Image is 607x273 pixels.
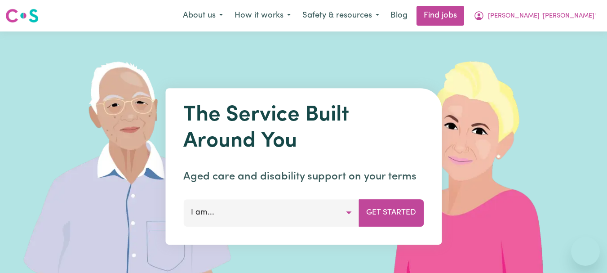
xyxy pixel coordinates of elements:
span: [PERSON_NAME] '[PERSON_NAME]' [488,11,596,21]
h1: The Service Built Around You [183,103,424,154]
button: Safety & resources [297,6,385,25]
a: Find jobs [416,6,464,26]
p: Aged care and disability support on your terms [183,169,424,185]
button: About us [177,6,229,25]
button: Get Started [359,199,424,226]
a: Careseekers logo [5,5,39,26]
button: How it works [229,6,297,25]
button: My Account [468,6,602,25]
img: Careseekers logo [5,8,39,24]
button: I am... [183,199,359,226]
iframe: Button to launch messaging window [571,237,600,266]
a: Blog [385,6,413,26]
